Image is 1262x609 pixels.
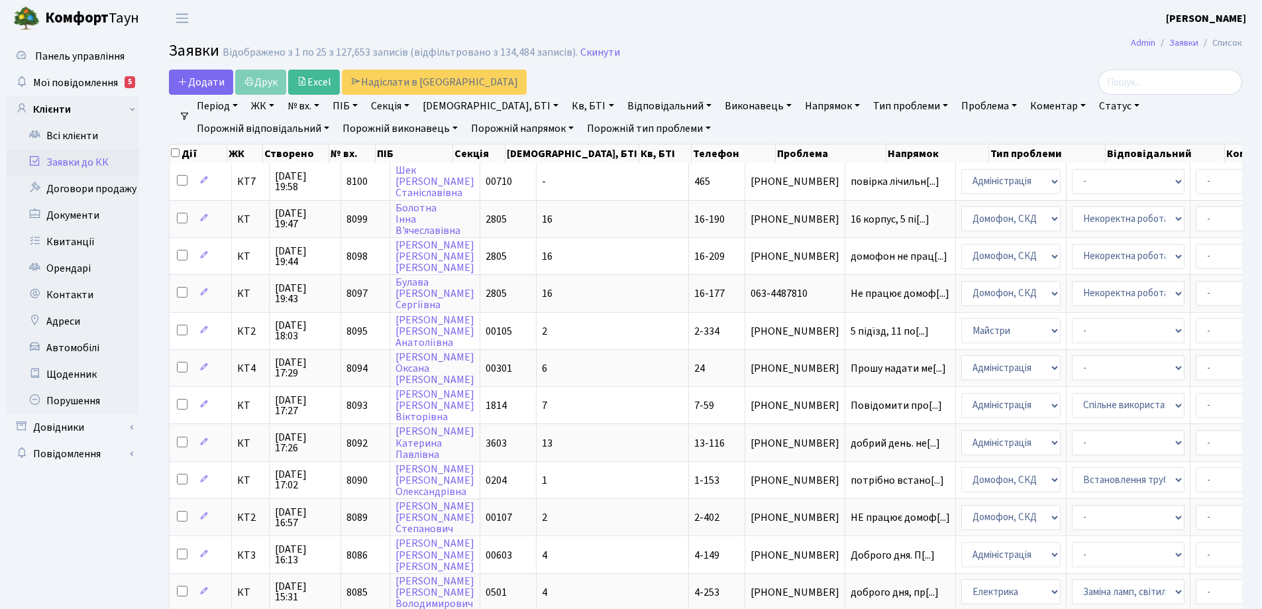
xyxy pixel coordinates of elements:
[851,585,939,600] span: доброго дня, пр[...]
[542,585,547,600] span: 4
[694,473,719,488] span: 1-153
[275,395,335,416] span: [DATE] 17:27
[639,144,692,163] th: Кв, БТІ
[237,363,264,374] span: КТ4
[542,510,547,525] span: 2
[346,361,368,376] span: 8094
[7,308,139,335] a: Адреси
[542,548,547,563] span: 4
[337,117,463,140] a: Порожній виконавець
[751,363,839,374] span: [PHONE_NUMBER]
[751,438,839,449] span: [PHONE_NUMBER]
[453,144,505,163] th: Секція
[851,174,939,189] span: повірка лічильн[...]
[1166,11,1246,26] b: [PERSON_NAME]
[751,587,839,598] span: [PHONE_NUMBER]
[486,473,507,488] span: 0204
[7,96,139,123] a: Клієнти
[542,249,552,264] span: 16
[395,537,474,574] a: [PERSON_NAME][PERSON_NAME][PERSON_NAME]
[1094,95,1145,117] a: Статус
[169,70,233,95] a: Додати
[751,400,839,411] span: [PHONE_NUMBER]
[395,425,474,462] a: [PERSON_NAME]КатеринаПавлівна
[751,176,839,187] span: [PHONE_NUMBER]
[246,95,280,117] a: ЖК
[1025,95,1091,117] a: Коментар
[191,95,243,117] a: Період
[751,251,839,262] span: [PHONE_NUMBER]
[237,251,264,262] span: КТ
[275,469,335,490] span: [DATE] 17:02
[466,117,579,140] a: Порожній напрямок
[694,585,719,600] span: 4-253
[275,208,335,229] span: [DATE] 19:47
[542,436,552,451] span: 13
[288,70,340,95] a: Excel
[417,95,564,117] a: [DEMOGRAPHIC_DATA], БТІ
[7,229,139,255] a: Квитанції
[7,70,139,96] a: Мої повідомлення5
[580,46,620,59] a: Скинути
[7,43,139,70] a: Панель управління
[486,174,512,189] span: 00710
[542,473,547,488] span: 1
[751,288,839,299] span: 063-4487810
[851,286,949,301] span: Не працює домоф[...]
[45,7,139,30] span: Таун
[395,387,474,424] a: [PERSON_NAME][PERSON_NAME]Вікторівна
[694,286,725,301] span: 16-177
[694,436,725,451] span: 13-116
[395,313,474,350] a: [PERSON_NAME][PERSON_NAME]Анатоліївна
[542,398,547,413] span: 7
[751,550,839,561] span: [PHONE_NUMBER]
[751,512,839,523] span: [PHONE_NUMBER]
[7,202,139,229] a: Документи
[694,510,719,525] span: 2-402
[694,361,705,376] span: 24
[542,212,552,227] span: 16
[486,510,512,525] span: 00107
[851,473,944,488] span: потрібно встано[...]
[237,214,264,225] span: КТ
[395,499,474,536] a: [PERSON_NAME][PERSON_NAME]Степанович
[275,283,335,304] span: [DATE] 19:43
[851,436,940,451] span: добрий день. не[...]
[282,95,325,117] a: № вх.
[346,174,368,189] span: 8100
[125,76,135,88] div: 5
[486,324,512,339] span: 00105
[1098,70,1242,95] input: Пошук...
[237,326,264,337] span: КТ2
[7,282,139,308] a: Контакти
[237,587,264,598] span: КТ
[751,475,839,486] span: [PHONE_NUMBER]
[166,7,199,29] button: Переключити навігацію
[1106,144,1224,163] th: Відповідальний
[622,95,717,117] a: Відповідальний
[989,144,1106,163] th: Тип проблеми
[263,144,329,163] th: Створено
[692,144,776,163] th: Телефон
[346,324,368,339] span: 8095
[275,320,335,341] span: [DATE] 18:03
[237,176,264,187] span: КТ7
[275,507,335,528] span: [DATE] 16:57
[851,398,942,413] span: Повідомити про[...]
[346,249,368,264] span: 8098
[395,350,474,387] a: [PERSON_NAME]Оксана[PERSON_NAME]
[346,398,368,413] span: 8093
[800,95,865,117] a: Напрямок
[237,475,264,486] span: КТ
[346,212,368,227] span: 8099
[694,324,719,339] span: 2-334
[851,510,950,525] span: НЕ працює домоф[...]
[275,544,335,565] span: [DATE] 16:13
[275,246,335,267] span: [DATE] 19:44
[694,249,725,264] span: 16-209
[35,49,125,64] span: Панель управління
[1131,36,1155,50] a: Admin
[566,95,619,117] a: Кв, БТІ
[376,144,454,163] th: ПІБ
[395,201,460,238] a: БолотнаІннаВ'ячеславівна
